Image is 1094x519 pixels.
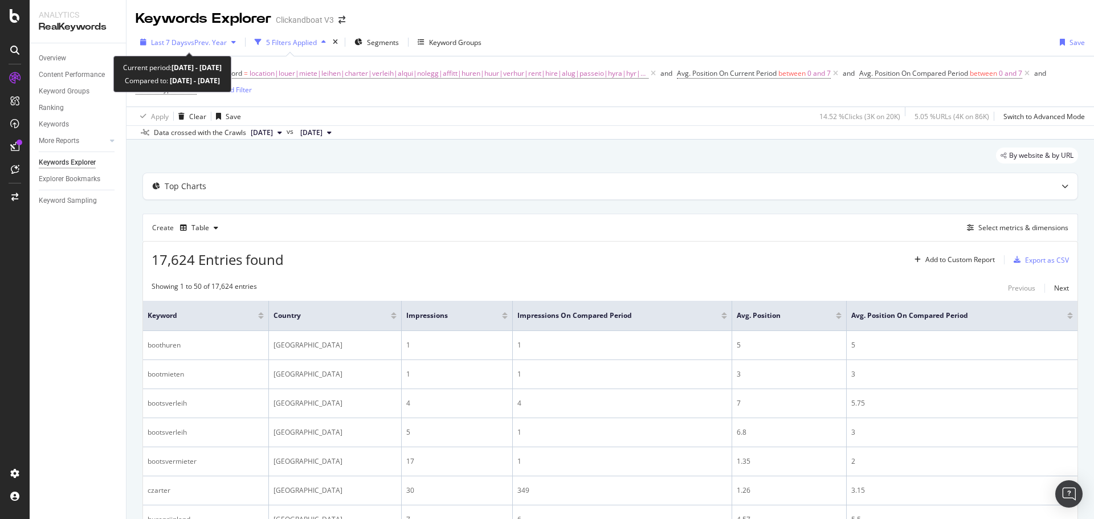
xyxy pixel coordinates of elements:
[148,369,264,379] div: bootmieten
[273,310,374,321] span: Country
[851,340,1073,350] div: 5
[517,456,727,467] div: 1
[843,68,855,78] div: and
[172,63,222,72] b: [DATE] - [DATE]
[152,250,284,269] span: 17,624 Entries found
[406,340,508,350] div: 1
[406,427,508,438] div: 5
[251,128,273,138] span: 2025 Oct. 6th
[517,310,704,321] span: Impressions On Compared Period
[39,118,69,130] div: Keywords
[148,398,264,408] div: bootsverleih
[148,456,264,467] div: bootsvermieter
[350,33,403,51] button: Segments
[266,38,317,47] div: 5 Filters Applied
[1069,38,1085,47] div: Save
[807,66,831,81] span: 0 and 7
[39,195,97,207] div: Keyword Sampling
[737,340,842,350] div: 5
[39,118,118,130] a: Keywords
[406,369,508,379] div: 1
[517,485,727,496] div: 349
[287,126,296,137] span: vs
[300,128,323,138] span: 2024 Oct. 6th
[517,398,727,408] div: 4
[843,68,855,79] button: and
[273,369,397,379] div: [GEOGRAPHIC_DATA]
[191,224,209,231] div: Table
[250,33,330,51] button: 5 Filters Applied
[39,69,118,81] a: Content Performance
[187,38,227,47] span: vs Prev. Year
[996,148,1078,164] div: legacy label
[1055,33,1085,51] button: Save
[211,107,241,125] button: Save
[39,135,79,147] div: More Reports
[250,66,648,81] span: location|louer|miete|leihen|charter|verleih|alqui|nolegg|affitt|huren|huur|verhur|rent|hire|alug|...
[39,21,117,34] div: RealKeywords
[39,69,105,81] div: Content Performance
[148,427,264,438] div: bootsverleih
[1025,255,1069,265] div: Export as CSV
[970,68,997,78] span: between
[517,340,727,350] div: 1
[1054,281,1069,295] button: Next
[39,85,89,97] div: Keyword Groups
[39,102,64,114] div: Ranking
[222,85,252,95] div: Add Filter
[136,9,271,28] div: Keywords Explorer
[737,398,842,408] div: 7
[851,310,1050,321] span: Avg. Position On Compared Period
[273,340,397,350] div: [GEOGRAPHIC_DATA]
[148,340,264,350] div: boothuren
[1008,283,1035,293] div: Previous
[244,68,248,78] span: =
[154,128,246,138] div: Data crossed with the Crawls
[1009,152,1073,159] span: By website & by URL
[165,181,206,192] div: Top Charts
[999,66,1022,81] span: 0 and 7
[246,126,287,140] button: [DATE]
[999,107,1085,125] button: Switch to Advanced Mode
[174,107,206,125] button: Clear
[517,369,727,379] div: 1
[273,398,397,408] div: [GEOGRAPHIC_DATA]
[39,9,117,21] div: Analytics
[273,456,397,467] div: [GEOGRAPHIC_DATA]
[737,369,842,379] div: 3
[851,485,1073,496] div: 3.15
[125,74,220,87] div: Compared to:
[136,33,240,51] button: Last 7 DaysvsPrev. Year
[39,195,118,207] a: Keyword Sampling
[925,256,995,263] div: Add to Custom Report
[296,126,336,140] button: [DATE]
[406,485,508,496] div: 30
[660,68,672,78] div: and
[136,107,169,125] button: Apply
[517,427,727,438] div: 1
[39,52,118,64] a: Overview
[1009,251,1069,269] button: Export as CSV
[367,38,399,47] span: Segments
[737,310,819,321] span: Avg. Position
[851,369,1073,379] div: 3
[39,52,66,64] div: Overview
[273,427,397,438] div: [GEOGRAPHIC_DATA]
[413,33,486,51] button: Keyword Groups
[152,219,223,237] div: Create
[168,76,220,85] b: [DATE] - [DATE]
[123,61,222,74] div: Current period:
[1008,281,1035,295] button: Previous
[910,251,995,269] button: Add to Custom Report
[819,112,900,121] div: 14.52 % Clicks ( 3K on 20K )
[151,38,187,47] span: Last 7 Days
[406,310,485,321] span: Impressions
[330,36,340,48] div: times
[737,456,842,467] div: 1.35
[148,310,241,321] span: Keyword
[851,398,1073,408] div: 5.75
[1034,68,1046,78] div: and
[737,427,842,438] div: 6.8
[226,112,241,121] div: Save
[1054,283,1069,293] div: Next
